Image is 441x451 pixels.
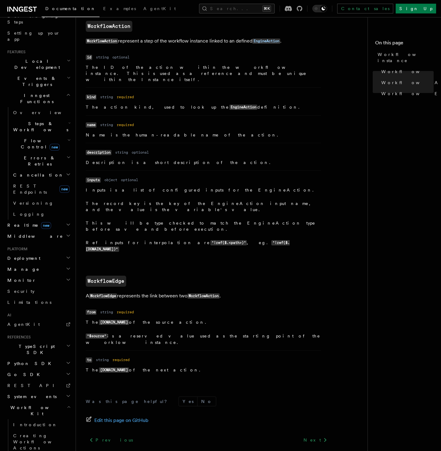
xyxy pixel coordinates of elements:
[379,88,434,99] a: WorkflowEdge
[5,313,11,318] span: AI
[11,135,72,152] button: Flow Controlnew
[5,264,72,275] button: Manage
[115,150,128,155] dd: string
[86,319,321,326] p: The of the source action.
[50,144,60,151] span: new
[11,121,68,133] span: Steps & Workflows
[7,31,60,42] span: Setting up your app
[5,369,72,380] button: Go SDK
[89,293,117,299] code: WorkflowEdge
[11,138,67,150] span: Flow Control
[103,6,136,11] span: Examples
[86,310,96,315] code: from
[396,4,436,13] a: Sign Up
[132,150,149,155] dd: optional
[11,181,72,198] a: REST Endpointsnew
[252,39,280,44] code: EngineAction
[86,367,321,373] p: The of the next action.
[337,4,393,13] a: Contact sales
[198,397,216,406] button: No
[5,50,25,54] span: Features
[5,28,72,45] a: Setting up your app
[86,159,321,166] p: Description is a short description of the action.
[100,95,113,99] dd: string
[5,56,72,73] button: Local Development
[11,198,72,209] a: Versioning
[140,2,179,17] a: AgentKit
[7,322,40,327] span: AgentKit
[86,276,126,287] code: WorkflowEdge
[86,55,92,60] code: id
[187,293,220,299] code: WorkflowAction
[5,233,63,239] span: Middleware
[86,150,111,155] code: description
[262,6,271,12] kbd: ⌘K
[86,434,136,445] a: Previous
[86,220,321,232] p: This will be type checked to match the EngineAction type before save and before execution.
[86,132,321,138] p: Name is the human-readable name of the action.
[86,104,321,110] p: The action kind, used to look up the definition.
[86,200,321,213] p: The record key is the key of the EngineAction input name, and the value is the variable's value.
[100,2,140,17] a: Examples
[5,253,72,264] button: Deployment
[5,90,72,107] button: Inngest Functions
[86,122,96,128] code: name
[7,300,51,305] span: Limitations
[5,275,72,286] button: Monitor
[381,69,435,75] span: Workflow
[379,66,434,77] a: Workflow
[117,122,134,127] dd: required
[86,64,321,83] p: The ID of the action within the workflow instance. This is used as a reference and must be unique...
[5,220,72,231] button: Realtimenew
[86,240,321,252] p: Ref inputs for interpolation are , eg.
[86,398,171,404] p: Was this page helpful?
[86,357,92,363] code: to
[5,286,72,297] a: Security
[378,51,434,64] span: Workflow instance
[94,416,149,425] span: Edit this page on GitHub
[99,367,129,373] code: [DOMAIN_NAME]
[300,434,331,445] a: Next
[11,155,66,167] span: Errors & Retries
[5,75,67,88] span: Events & Triggers
[5,58,67,70] span: Local Development
[5,73,72,90] button: Events & Triggers
[5,231,72,242] button: Middleware
[96,357,109,362] dd: string
[112,357,130,362] dd: required
[5,92,66,105] span: Inngest Functions
[100,310,113,315] dd: string
[86,334,107,339] code: "$source"
[5,341,72,358] button: TypeScript SDK
[5,391,72,402] button: System events
[210,240,247,245] code: "!ref($.<path>)"
[5,360,55,367] span: Python SDK
[86,39,118,44] code: WorkflowAction
[375,49,434,66] a: Workflow instance
[13,422,57,427] span: Introduction
[104,177,117,182] dd: object
[41,222,51,229] span: new
[59,185,70,193] span: new
[143,6,176,11] span: AgentKit
[5,335,31,340] span: References
[11,107,72,118] a: Overview
[100,122,113,127] dd: string
[5,358,72,369] button: Python SDK
[45,6,96,11] span: Documentation
[5,343,66,356] span: TypeScript SDK
[86,21,132,32] a: WorkflowAction
[7,289,35,294] span: Security
[13,184,47,195] span: REST Endpoints
[5,404,67,417] span: Workflow Kit
[11,152,72,170] button: Errors & Retries
[96,55,109,60] dd: string
[121,177,138,182] dd: optional
[13,433,66,450] span: Creating Workflow Actions
[13,110,76,115] span: Overview
[312,5,327,12] button: Toggle dark mode
[379,77,434,88] a: WorkflowAction
[375,39,434,49] h4: On this page
[112,55,130,60] dd: optional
